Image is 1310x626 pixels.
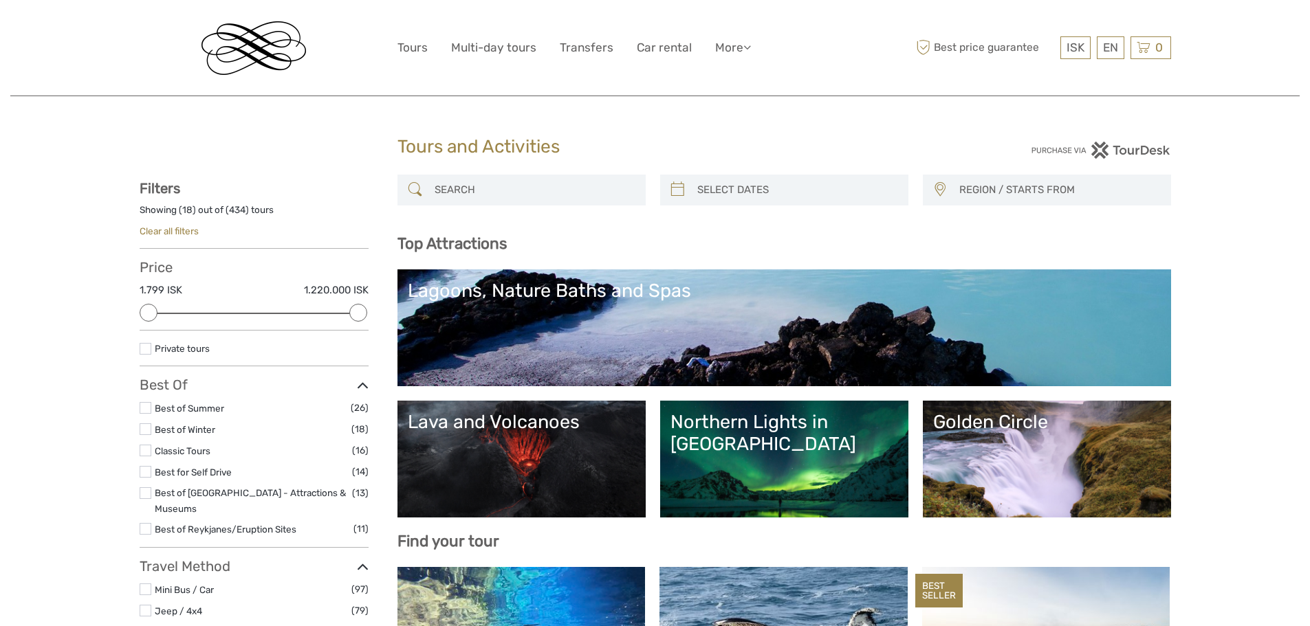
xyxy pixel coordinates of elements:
[351,581,369,597] span: (97)
[201,21,306,75] img: Reykjavik Residence
[915,574,963,608] div: BEST SELLER
[155,584,214,595] a: Mini Bus / Car
[353,521,369,537] span: (11)
[953,179,1164,201] button: REGION / STARTS FROM
[429,178,639,202] input: SEARCH
[155,343,210,354] a: Private tours
[692,178,902,202] input: SELECT DATES
[304,283,369,298] label: 1.220.000 ISK
[397,136,913,158] h1: Tours and Activities
[451,38,536,58] a: Multi-day tours
[140,377,369,393] h3: Best Of
[351,421,369,437] span: (18)
[140,259,369,276] h3: Price
[1153,41,1165,54] span: 0
[155,424,215,435] a: Best of Winter
[715,38,751,58] a: More
[352,464,369,480] span: (14)
[229,203,245,216] label: 434
[155,403,224,414] a: Best of Summer
[352,485,369,501] span: (13)
[140,558,369,574] h3: Travel Method
[397,38,428,58] a: Tours
[408,411,635,433] div: Lava and Volcanoes
[913,36,1057,59] span: Best price guarantee
[140,180,180,197] strong: Filters
[140,203,369,225] div: Showing ( ) out of ( ) tours
[155,467,232,478] a: Best for Self Drive
[933,411,1161,433] div: Golden Circle
[140,283,182,298] label: 1.799 ISK
[1031,142,1170,159] img: PurchaseViaTourDesk.png
[933,411,1161,507] a: Golden Circle
[408,411,635,507] a: Lava and Volcanoes
[351,400,369,416] span: (26)
[637,38,692,58] a: Car rental
[182,203,193,216] label: 18
[670,411,898,456] div: Northern Lights in [GEOGRAPHIC_DATA]
[670,411,898,507] a: Northern Lights in [GEOGRAPHIC_DATA]
[155,524,296,535] a: Best of Reykjanes/Eruption Sites
[408,280,1161,302] div: Lagoons, Nature Baths and Spas
[351,603,369,618] span: (79)
[397,234,507,253] b: Top Attractions
[1097,36,1124,59] div: EN
[352,443,369,458] span: (16)
[155,445,210,456] a: Classic Tours
[408,280,1161,376] a: Lagoons, Nature Baths and Spas
[155,487,346,514] a: Best of [GEOGRAPHIC_DATA] - Attractions & Museums
[397,532,499,550] b: Find your tour
[560,38,613,58] a: Transfers
[140,225,199,236] a: Clear all filters
[1067,41,1084,54] span: ISK
[155,605,202,616] a: Jeep / 4x4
